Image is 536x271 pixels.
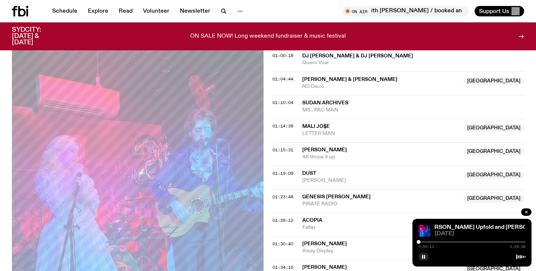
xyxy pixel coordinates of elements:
span: DJ [PERSON_NAME] & DJ [PERSON_NAME] [302,53,413,59]
span: 01:34:16 [272,264,293,270]
span: MALI JO$E [302,124,330,129]
span: [PERSON_NAME] [302,177,459,184]
span: 1:59:58 [510,245,526,249]
span: MS . PAC MAN [302,107,524,114]
span: Falter [302,224,459,231]
span: PIRATE RADIO [302,201,459,208]
button: 01:28:12 [272,218,293,223]
button: 01:19:09 [272,171,293,176]
span: [DATE] [435,231,526,237]
span: Genesis [PERSON_NAME] [302,194,371,199]
span: Sudan Archives [302,100,348,105]
button: On AirMornings with [PERSON_NAME] / booked and busy [342,6,469,16]
span: Quero Voar [302,59,524,66]
button: 01:30:40 [272,242,293,246]
span: 01:15:31 [272,147,293,153]
a: Newsletter [175,6,215,16]
span: [PERSON_NAME] & [PERSON_NAME] [302,77,398,82]
span: 01:10:04 [272,100,293,105]
span: 01:23:48 [272,194,293,200]
span: Support Us [479,8,509,15]
h3: SYDCITY: [DATE] & [DATE] [12,27,60,46]
img: Labyrinth [418,225,430,237]
span: 01:19:09 [272,170,293,176]
span: [PERSON_NAME] [302,147,347,152]
span: 4K throw it up [302,154,459,161]
span: 01:30:40 [272,241,293,247]
span: [GEOGRAPHIC_DATA] [463,195,524,202]
span: [GEOGRAPHIC_DATA] [463,148,524,155]
span: Acopia [302,218,322,223]
span: 0:00:13 [418,245,434,249]
button: 01:00:18 [272,54,293,58]
a: Read [114,6,137,16]
span: Nữ Disco [302,83,459,90]
span: LETTER MAN [302,130,459,137]
button: 01:14:38 [272,124,293,128]
span: 01:14:38 [272,123,293,129]
span: Away Display [302,248,459,255]
span: [GEOGRAPHIC_DATA] [463,77,524,85]
span: 01:04:44 [272,76,293,82]
button: 01:04:44 [272,77,293,81]
p: ON SALE NOW! Long weekend fundraiser & music festival [190,33,346,40]
span: [GEOGRAPHIC_DATA] [463,124,524,132]
span: 01:00:18 [272,53,293,59]
span: [PERSON_NAME] [302,265,347,270]
button: Support Us [475,6,524,16]
span: [PERSON_NAME] [302,241,347,246]
span: [GEOGRAPHIC_DATA] [463,171,524,179]
a: Schedule [48,6,82,16]
button: 01:15:31 [272,148,293,152]
button: 01:34:16 [272,265,293,270]
button: 01:10:04 [272,101,293,105]
span: 01:28:12 [272,217,293,223]
a: Explore [83,6,113,16]
span: Dust [302,171,316,176]
button: 01:23:48 [272,195,293,199]
a: Volunteer [138,6,174,16]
